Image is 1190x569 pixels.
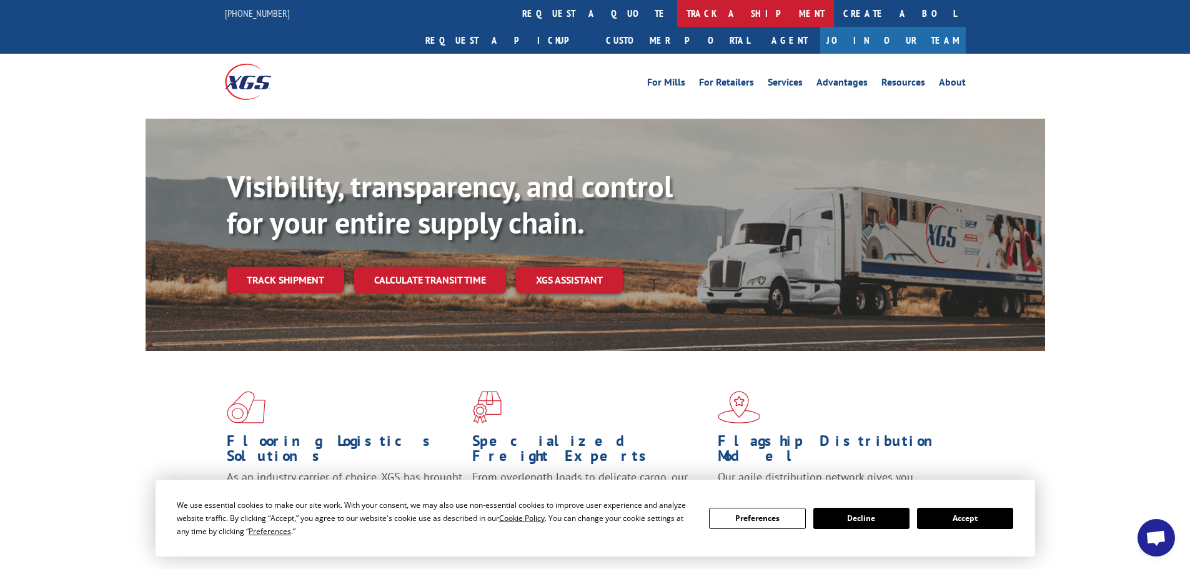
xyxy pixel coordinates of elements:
[472,391,502,423] img: xgs-icon-focused-on-flooring-red
[227,470,462,514] span: As an industry carrier of choice, XGS has brought innovation and dedication to flooring logistics...
[227,433,463,470] h1: Flooring Logistics Solutions
[718,470,948,499] span: Our agile distribution network gives you nationwide inventory management on demand.
[227,391,265,423] img: xgs-icon-total-supply-chain-intelligence-red
[917,508,1013,529] button: Accept
[156,480,1035,557] div: Cookie Consent Prompt
[472,433,708,470] h1: Specialized Freight Experts
[227,167,673,242] b: Visibility, transparency, and control for your entire supply chain.
[813,508,910,529] button: Decline
[597,27,759,54] a: Customer Portal
[768,77,803,91] a: Services
[249,526,291,537] span: Preferences
[881,77,925,91] a: Resources
[472,470,708,525] p: From overlength loads to delicate cargo, our experienced staff knows the best way to move your fr...
[1138,519,1175,557] div: Open chat
[499,513,545,523] span: Cookie Policy
[225,7,290,19] a: [PHONE_NUMBER]
[820,27,966,54] a: Join Our Team
[759,27,820,54] a: Agent
[816,77,868,91] a: Advantages
[718,433,954,470] h1: Flagship Distribution Model
[416,27,597,54] a: Request a pickup
[177,498,694,538] div: We use essential cookies to make our site work. With your consent, we may also use non-essential ...
[718,391,761,423] img: xgs-icon-flagship-distribution-model-red
[354,267,506,294] a: Calculate transit time
[699,77,754,91] a: For Retailers
[939,77,966,91] a: About
[647,77,685,91] a: For Mills
[709,508,805,529] button: Preferences
[227,267,344,293] a: Track shipment
[516,267,623,294] a: XGS ASSISTANT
